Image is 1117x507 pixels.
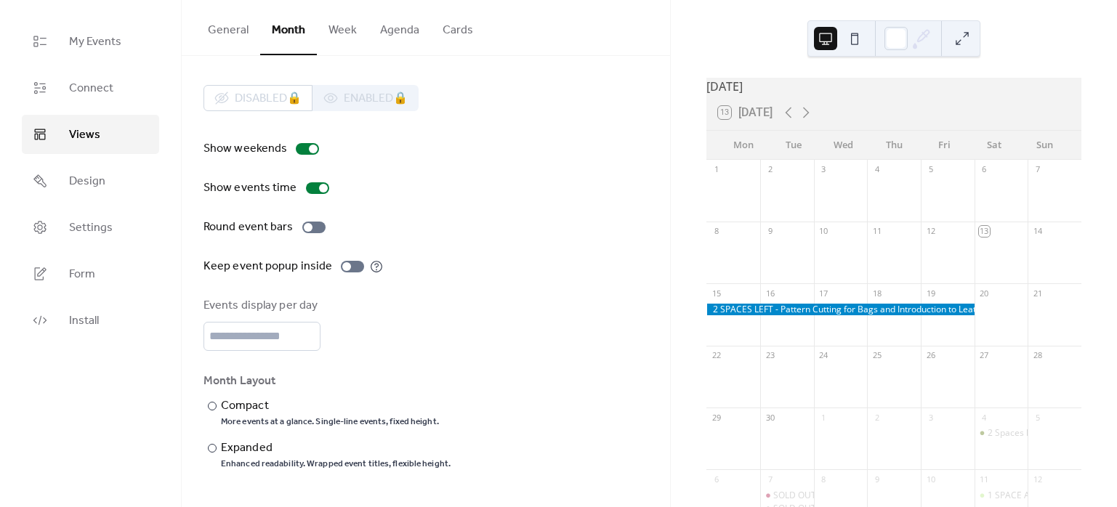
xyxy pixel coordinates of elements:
[706,78,1081,95] div: [DATE]
[1032,474,1043,484] div: 12
[69,173,105,190] span: Design
[768,131,818,160] div: Tue
[1032,164,1043,175] div: 7
[979,164,990,175] div: 6
[925,412,936,423] div: 3
[221,416,439,428] div: More events at a glance. Single-line events, fixed height.
[22,68,159,108] a: Connect
[706,304,974,316] div: 2 SPACES LEFT - Pattern Cutting for Bags and Introduction to Leather craft - Designing Bags in 3D...
[221,439,448,457] div: Expanded
[22,161,159,200] a: Design
[22,254,159,293] a: Form
[975,490,1028,502] div: 1 SPACE AVAILABLE 'Bag In A Day' Practical Leather Course Backpack
[69,266,95,283] span: Form
[925,350,936,361] div: 26
[979,288,990,299] div: 20
[818,131,868,160] div: Wed
[979,350,990,361] div: 27
[925,288,936,299] div: 19
[765,474,775,484] div: 7
[22,115,159,154] a: Views
[969,131,1020,160] div: Sat
[818,474,829,484] div: 8
[203,140,287,158] div: Show weekends
[1032,412,1043,423] div: 5
[711,350,722,361] div: 22
[1032,226,1043,237] div: 14
[818,412,829,423] div: 1
[818,226,829,237] div: 10
[765,350,775,361] div: 23
[979,412,990,423] div: 4
[711,164,722,175] div: 1
[22,22,159,61] a: My Events
[773,490,1096,502] div: SOLD OUT Craft it Yourself 'Concertina' Purse Course - Practical Leather Course
[203,258,332,275] div: Keep event popup inside
[871,474,882,484] div: 9
[1032,350,1043,361] div: 28
[919,131,969,160] div: Fri
[925,164,936,175] div: 5
[69,33,121,51] span: My Events
[818,164,829,175] div: 3
[760,490,814,502] div: SOLD OUT Craft it Yourself 'Concertina' Purse Course - Practical Leather Course
[203,179,297,197] div: Show events time
[871,164,882,175] div: 4
[69,126,100,144] span: Views
[765,164,775,175] div: 2
[765,412,775,423] div: 30
[221,458,451,470] div: Enhanced readability. Wrapped event titles, flexible height.
[718,131,768,160] div: Mon
[871,350,882,361] div: 25
[925,474,936,484] div: 10
[1020,131,1070,160] div: Sun
[871,412,882,423] div: 2
[979,474,990,484] div: 11
[203,219,294,236] div: Round event bars
[925,226,936,237] div: 12
[869,131,919,160] div: Thu
[1032,288,1043,299] div: 21
[818,350,829,361] div: 24
[871,288,882,299] div: 18
[69,219,113,237] span: Settings
[711,226,722,237] div: 8
[203,373,645,390] div: Month Layout
[203,297,318,315] div: Events display per day
[871,226,882,237] div: 11
[711,474,722,484] div: 6
[979,226,990,237] div: 13
[765,226,775,237] div: 9
[69,80,113,97] span: Connect
[22,301,159,340] a: Install
[711,412,722,423] div: 29
[69,312,99,330] span: Install
[818,288,829,299] div: 17
[22,208,159,247] a: Settings
[765,288,775,299] div: 16
[975,427,1028,439] div: 2 Spaces left 'Bag in a Day' Practical Leather Course Mini Bucket Bag
[711,288,722,299] div: 15
[221,397,436,415] div: Compact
